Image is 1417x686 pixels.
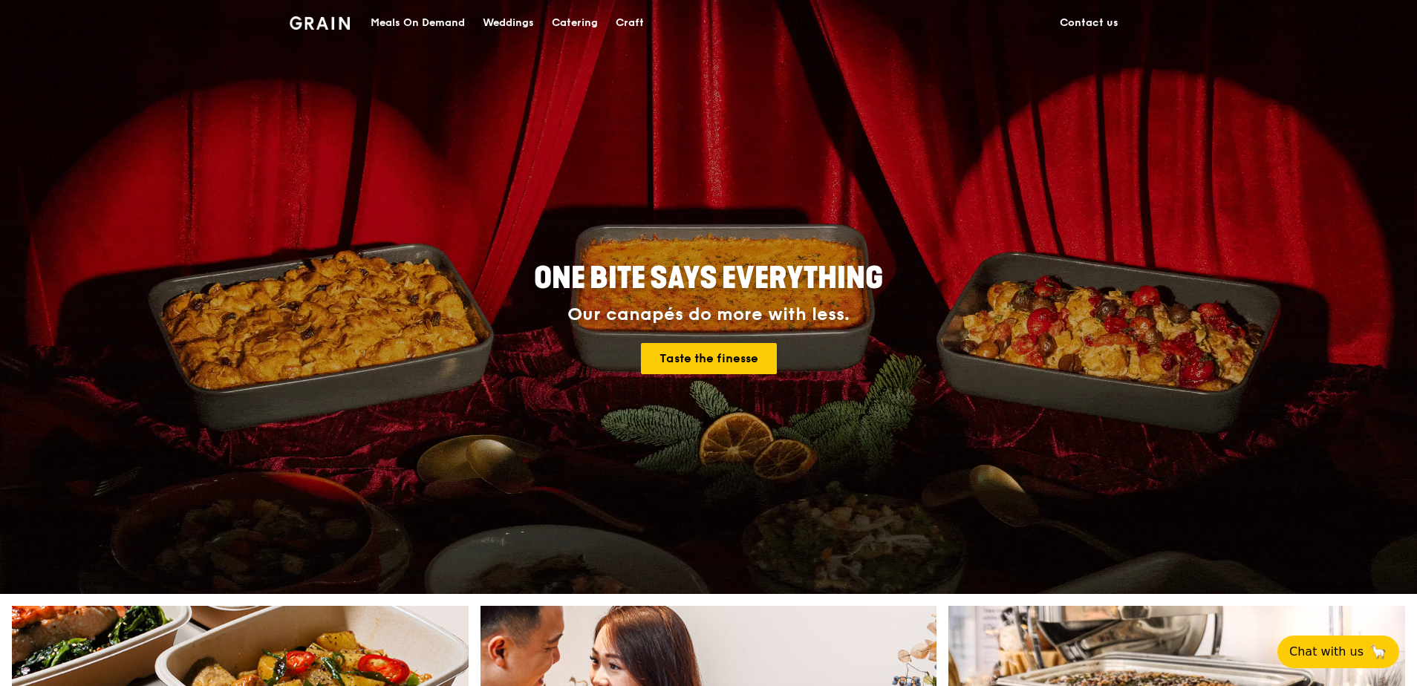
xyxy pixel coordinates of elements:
[1289,643,1364,661] span: Chat with us
[616,1,644,45] div: Craft
[474,1,543,45] a: Weddings
[641,343,777,374] a: Taste the finesse
[1369,643,1387,661] span: 🦙
[483,1,534,45] div: Weddings
[1051,1,1127,45] a: Contact us
[552,1,598,45] div: Catering
[1277,636,1399,668] button: Chat with us🦙
[441,304,976,325] div: Our canapés do more with less.
[290,16,350,30] img: Grain
[534,261,883,296] span: ONE BITE SAYS EVERYTHING
[371,1,465,45] div: Meals On Demand
[607,1,653,45] a: Craft
[543,1,607,45] a: Catering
